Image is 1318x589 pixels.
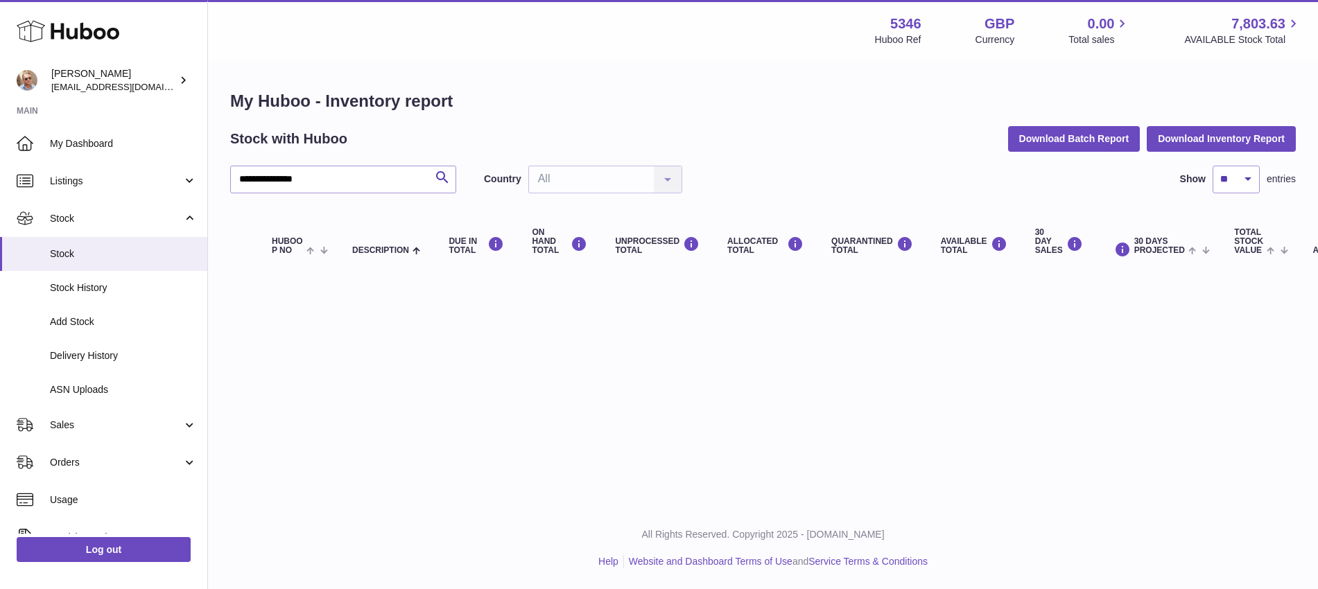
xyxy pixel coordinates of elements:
label: Show [1180,173,1206,186]
button: Download Batch Report [1008,126,1141,151]
a: Website and Dashboard Terms of Use [629,556,792,567]
span: Invoicing and Payments [50,531,182,544]
div: 30 DAY SALES [1035,228,1083,256]
label: Country [484,173,521,186]
span: My Dashboard [50,137,197,150]
span: Sales [50,419,182,432]
span: [EMAIL_ADDRESS][DOMAIN_NAME] [51,81,204,92]
strong: 5346 [890,15,921,33]
div: Huboo Ref [875,33,921,46]
a: Log out [17,537,191,562]
span: ASN Uploads [50,383,197,396]
div: [PERSON_NAME] [51,67,176,94]
div: ON HAND Total [532,228,587,256]
span: Huboo P no [272,237,303,255]
a: Help [598,556,618,567]
strong: GBP [985,15,1014,33]
a: Service Terms & Conditions [808,556,928,567]
img: support@radoneltd.co.uk [17,70,37,91]
p: All Rights Reserved. Copyright 2025 - [DOMAIN_NAME] [219,528,1307,541]
span: Total stock value [1234,228,1263,256]
a: 0.00 Total sales [1068,15,1130,46]
span: Stock [50,247,197,261]
h2: Stock with Huboo [230,130,347,148]
a: 7,803.63 AVAILABLE Stock Total [1184,15,1301,46]
div: DUE IN TOTAL [449,236,504,255]
span: Listings [50,175,182,188]
span: 7,803.63 [1231,15,1285,33]
span: Stock [50,212,182,225]
div: AVAILABLE Total [941,236,1007,255]
h1: My Huboo - Inventory report [230,90,1296,112]
div: Currency [976,33,1015,46]
span: Delivery History [50,349,197,362]
span: AVAILABLE Stock Total [1184,33,1301,46]
div: ALLOCATED Total [727,236,804,255]
span: 0.00 [1088,15,1115,33]
li: and [624,555,928,568]
span: Description [352,246,409,255]
span: Stock History [50,281,197,294]
button: Download Inventory Report [1147,126,1296,151]
span: Total sales [1068,33,1130,46]
div: QUARANTINED Total [831,236,913,255]
span: 30 DAYS PROJECTED [1134,237,1185,255]
span: Orders [50,456,182,469]
span: entries [1267,173,1296,186]
div: UNPROCESSED Total [615,236,700,255]
span: Usage [50,493,197,507]
span: Add Stock [50,315,197,328]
